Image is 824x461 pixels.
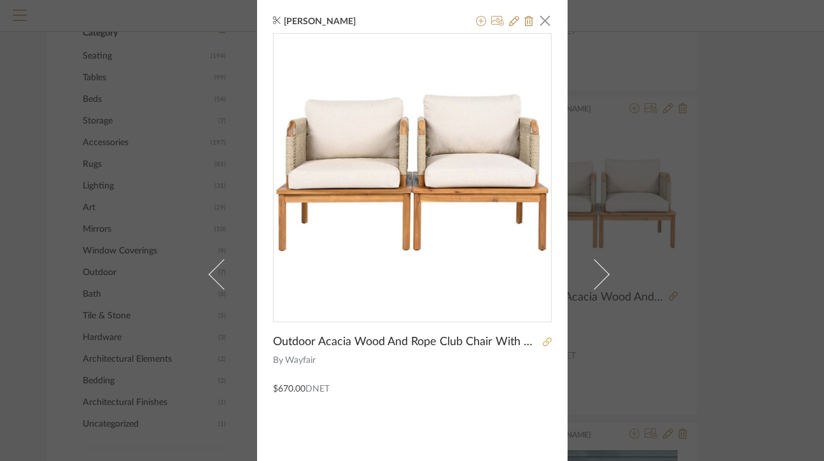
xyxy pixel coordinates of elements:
button: Close [533,8,558,33]
span: DNET [305,385,330,394]
div: 0 [274,34,551,311]
span: Wayfair [285,354,552,367]
span: [PERSON_NAME] [284,16,375,27]
img: 42af8850-2946-4e89-b238-1351c181b44e_436x436.jpg [274,34,551,311]
span: Outdoor Acacia Wood And Rope Club Chair With Cushions [273,335,539,349]
span: By [273,354,283,367]
span: $670.00 [273,385,305,394]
